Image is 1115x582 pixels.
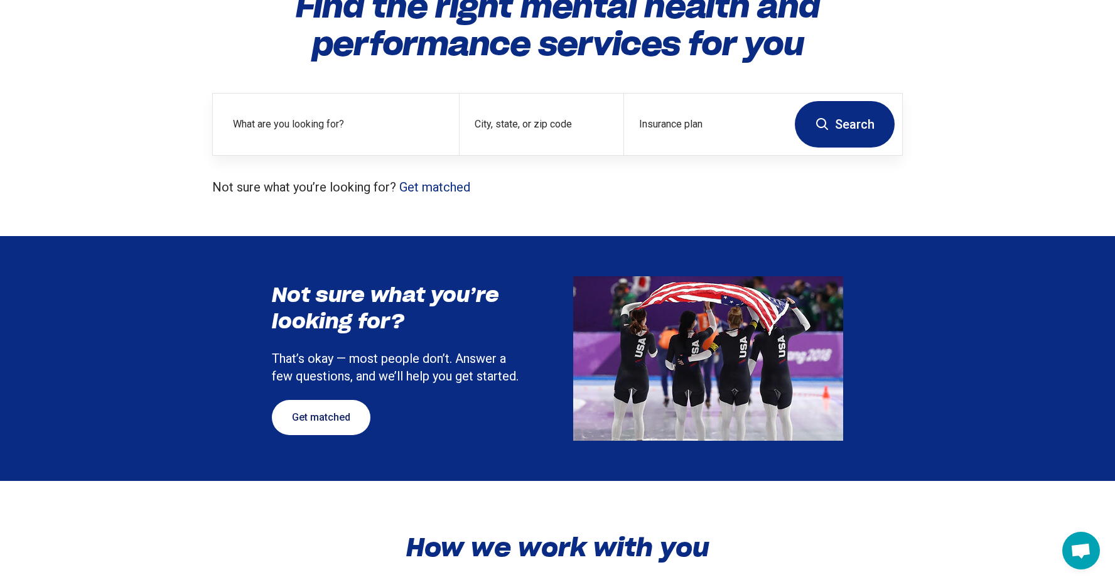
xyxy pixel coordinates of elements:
a: Get matched [272,400,370,435]
button: Search [795,101,895,148]
h3: Not sure what you’re looking for? [272,282,523,334]
a: Get matched [399,180,470,195]
div: Open chat [1062,532,1100,569]
label: What are you looking for? [233,117,444,132]
p: That’s okay — most people don’t. Answer a few questions, and we’ll help you get started. [272,350,523,385]
p: Not sure what you’re looking for? [212,178,903,196]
